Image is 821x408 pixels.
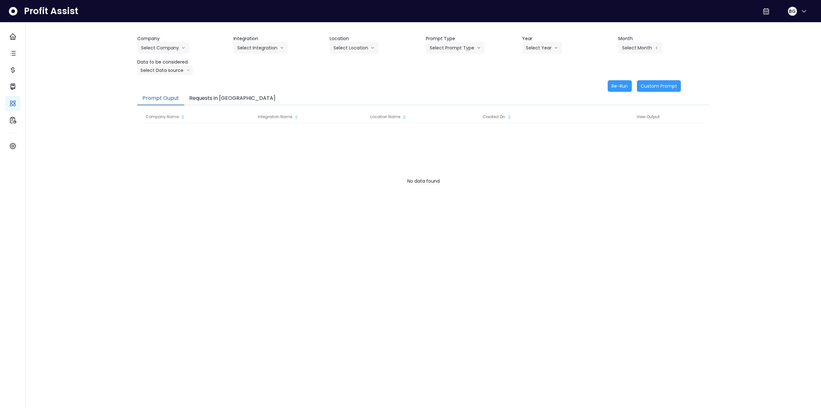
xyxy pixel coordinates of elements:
[402,115,407,120] svg: sort
[255,110,367,123] div: Integration Name
[187,67,190,74] svg: arrow down line
[618,35,709,42] header: Month
[142,175,704,187] div: No data found
[522,42,562,54] button: Select Yeararrow down line
[479,110,591,123] div: Created On
[137,35,228,42] header: Company
[637,80,681,92] button: Custom Prompt
[477,45,481,51] svg: arrow down line
[233,42,288,54] button: Select Integrationarrow down line
[371,45,375,51] svg: arrow down line
[137,42,189,54] button: Select Companyarrow down line
[554,45,558,51] svg: arrow down line
[789,8,796,14] span: BG
[184,92,281,105] button: Requests in [GEOGRAPHIC_DATA]
[507,115,512,120] svg: sort
[294,115,299,120] svg: sort
[137,92,184,105] button: Prompt Ouput
[142,110,254,123] div: Company Name
[330,42,378,54] button: Select Locationarrow down line
[522,35,613,42] header: Year
[608,80,632,92] button: Re-Run
[137,65,193,75] button: Select Data sourcearrow down line
[24,5,78,17] span: Profit Assist
[367,110,479,123] div: Location Name
[426,35,517,42] header: Prompt Type
[182,45,185,51] svg: arrow down line
[655,45,658,51] svg: arrow left line
[618,42,662,54] button: Select Montharrow left line
[233,35,325,42] header: Integration
[426,42,485,54] button: Select Prompt Typearrow down line
[330,35,421,42] header: Location
[592,110,704,123] div: View Output
[180,115,185,120] svg: sort
[280,45,284,51] svg: arrow down line
[137,59,228,65] header: Data to be considered.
